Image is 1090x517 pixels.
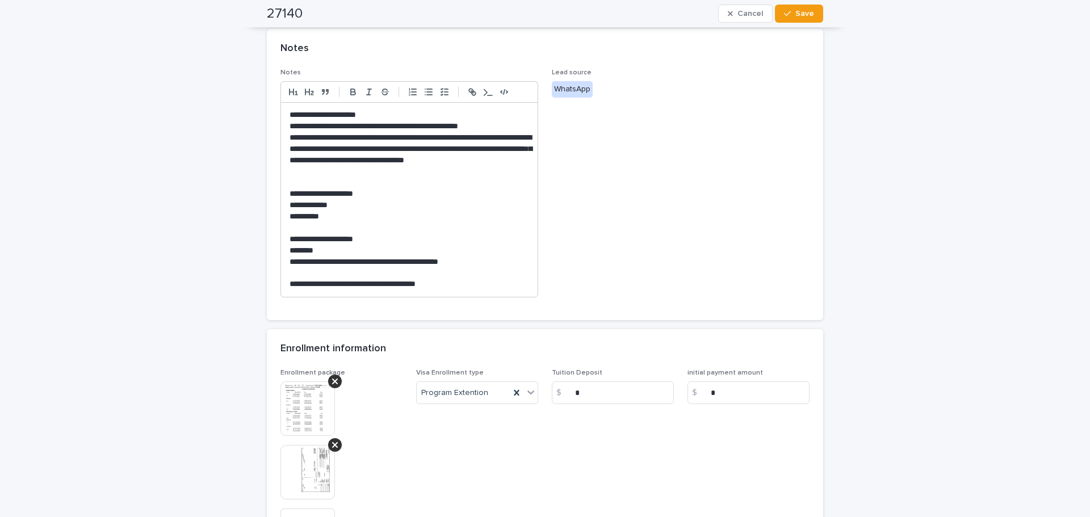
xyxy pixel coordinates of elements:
span: Enrollment package [280,369,345,376]
h2: 27140 [267,6,303,22]
span: initial payment amount [687,369,763,376]
div: $ [687,381,710,404]
button: Save [775,5,823,23]
div: WhatsApp [552,81,593,98]
span: Save [795,10,814,18]
span: Cancel [737,10,763,18]
button: Cancel [718,5,773,23]
span: Visa Enrollment type [416,369,484,376]
h2: Notes [280,43,309,55]
div: $ [552,381,575,404]
span: Notes [280,69,301,76]
span: Program Extention [421,387,488,399]
h2: Enrollment information [280,343,386,355]
span: Lead source [552,69,592,76]
span: Tuition Deposit [552,369,602,376]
